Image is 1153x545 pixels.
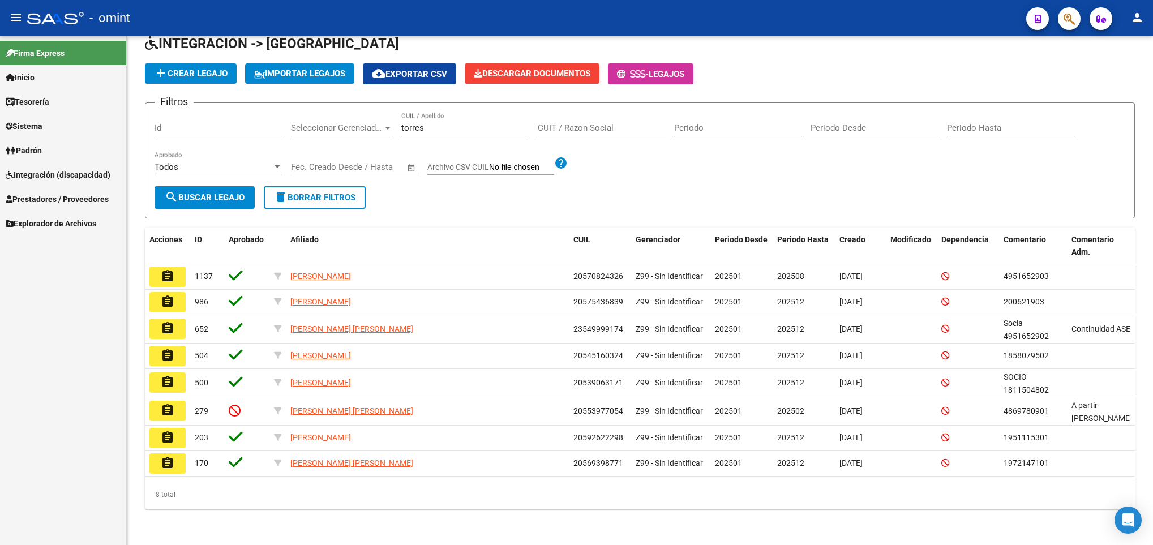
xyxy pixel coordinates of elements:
span: Descargar Documentos [474,68,590,79]
span: 20545160324 [573,351,623,360]
span: Todos [155,162,178,172]
mat-icon: menu [9,11,23,24]
datatable-header-cell: CUIL [569,228,631,265]
span: Gerenciador [636,235,680,244]
span: 200621903 [1004,297,1044,306]
span: [PERSON_NAME] [PERSON_NAME] [290,406,413,415]
span: Borrar Filtros [274,192,355,203]
span: Z99 - Sin Identificar [636,272,703,281]
span: Tesorería [6,96,49,108]
span: 1858079502 [1004,351,1049,360]
span: 202502 [777,406,804,415]
span: [DATE] [839,378,863,387]
span: [PERSON_NAME] [PERSON_NAME] [290,458,413,467]
mat-icon: assignment [161,375,174,389]
span: 20592622298 [573,433,623,442]
span: INTEGRACION -> [GEOGRAPHIC_DATA] [145,36,399,52]
span: CUIL [573,235,590,244]
button: Crear Legajo [145,63,237,84]
span: Z99 - Sin Identificar [636,324,703,333]
mat-icon: add [154,66,168,80]
button: Borrar Filtros [264,186,366,209]
span: 202512 [777,433,804,442]
mat-icon: help [554,156,568,170]
span: Crear Legajo [154,68,228,79]
button: Exportar CSV [363,63,456,84]
span: Inicio [6,71,35,84]
span: 652 [195,324,208,333]
span: 1972147101 [1004,458,1049,467]
span: 20539063171 [573,378,623,387]
span: 202512 [777,378,804,387]
span: Acciones [149,235,182,244]
span: Comentario [1004,235,1046,244]
span: Z99 - Sin Identificar [636,406,703,415]
mat-icon: assignment [161,269,174,283]
button: Descargar Documentos [465,63,599,84]
span: [DATE] [839,406,863,415]
span: 170 [195,458,208,467]
span: [DATE] [839,324,863,333]
span: [PERSON_NAME] [290,351,351,360]
span: 20569398771 [573,458,623,467]
span: Z99 - Sin Identificar [636,297,703,306]
span: - omint [89,6,130,31]
span: [DATE] [839,433,863,442]
button: Buscar Legajo [155,186,255,209]
span: Exportar CSV [372,69,447,79]
datatable-header-cell: Gerenciador [631,228,710,265]
span: 203 [195,433,208,442]
mat-icon: assignment [161,349,174,362]
span: [DATE] [839,297,863,306]
span: 1951115301 [1004,433,1049,442]
span: 4869780901 [1004,406,1049,415]
span: Sistema [6,120,42,132]
span: 202501 [715,406,742,415]
datatable-header-cell: Comentario [999,228,1067,265]
span: Continuidad ASE [1071,324,1130,333]
span: Z99 - Sin Identificar [636,351,703,360]
button: Open calendar [405,161,418,174]
span: 4951652903 [1004,272,1049,281]
span: Modificado [890,235,931,244]
span: 20570824326 [573,272,623,281]
span: [PERSON_NAME] [290,297,351,306]
span: 500 [195,378,208,387]
mat-icon: assignment [161,404,174,417]
span: IMPORTAR LEGAJOS [254,68,345,79]
mat-icon: assignment [161,321,174,335]
span: Afiliado [290,235,319,244]
span: 202512 [777,297,804,306]
datatable-header-cell: Dependencia [937,228,999,265]
datatable-header-cell: Periodo Hasta [773,228,835,265]
mat-icon: assignment [161,295,174,308]
span: 504 [195,351,208,360]
span: Explorador de Archivos [6,217,96,230]
span: Comentario Adm. [1071,235,1114,257]
span: Prestadores / Proveedores [6,193,109,205]
span: 202501 [715,351,742,360]
input: Fecha fin [347,162,402,172]
span: Firma Express [6,47,65,59]
span: 202501 [715,458,742,467]
span: [DATE] [839,272,863,281]
span: Padrón [6,144,42,157]
span: Aprobado [229,235,264,244]
span: Z99 - Sin Identificar [636,458,703,467]
input: Fecha inicio [291,162,337,172]
span: SOCIO 1811504802 PRORROGA CUD AL 2025 [1004,372,1050,420]
span: 23549999174 [573,324,623,333]
span: [DATE] [839,458,863,467]
span: Legajos [649,69,684,79]
span: Z99 - Sin Identificar [636,433,703,442]
h3: Filtros [155,94,194,110]
mat-icon: person [1130,11,1144,24]
datatable-header-cell: Acciones [145,228,190,265]
input: Archivo CSV CUIL [489,162,554,173]
span: 202501 [715,297,742,306]
datatable-header-cell: Modificado [886,228,937,265]
datatable-header-cell: Afiliado [286,228,569,265]
mat-icon: assignment [161,456,174,470]
span: Periodo Hasta [777,235,829,244]
datatable-header-cell: Comentario Adm. [1067,228,1135,265]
